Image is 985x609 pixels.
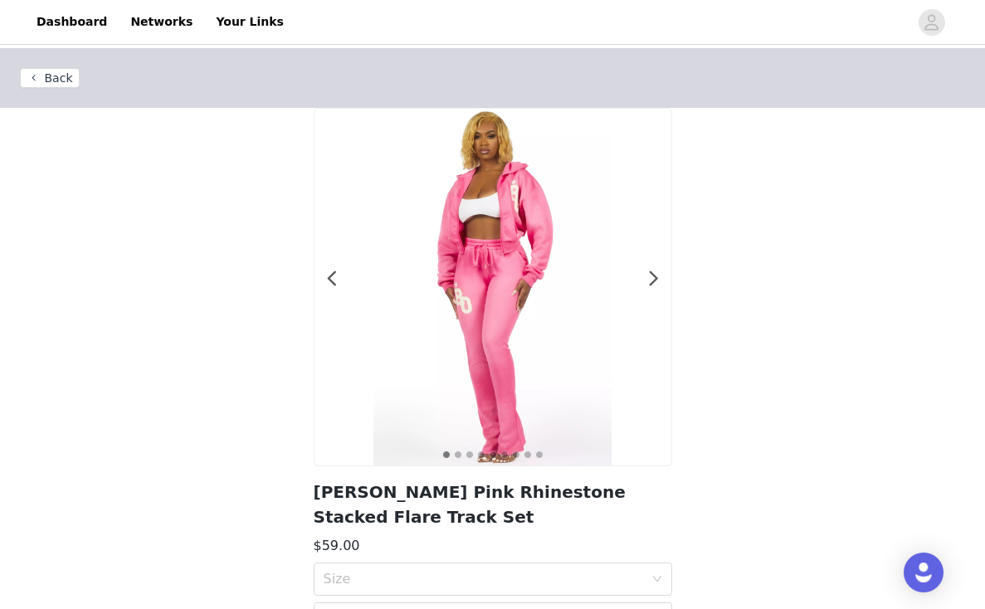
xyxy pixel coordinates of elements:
div: Size [324,571,644,587]
button: 7 [512,451,520,459]
button: 8 [524,451,532,459]
button: 9 [535,451,544,459]
button: 3 [466,451,474,459]
button: 4 [477,451,485,459]
h3: $59.00 [314,536,672,556]
button: 2 [454,451,462,459]
button: Back [20,68,80,88]
a: Networks [120,3,202,41]
button: 1 [442,451,451,459]
a: Dashboard [27,3,117,41]
button: 6 [500,451,509,459]
div: Open Intercom Messenger [904,553,944,592]
div: avatar [924,9,939,36]
i: icon: down [652,574,662,586]
h2: [PERSON_NAME] Pink Rhinestone Stacked Flare Track Set [314,480,672,529]
button: 5 [489,451,497,459]
a: Your Links [206,3,294,41]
